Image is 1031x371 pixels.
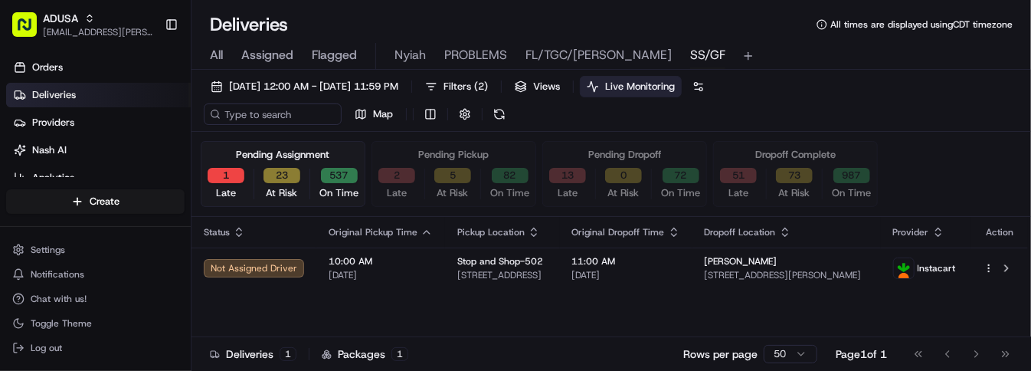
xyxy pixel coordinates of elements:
[457,255,543,268] span: Stop and Shop-502
[373,107,393,121] span: Map
[434,168,471,183] button: 5
[705,226,776,238] span: Dropoff Location
[984,226,1016,238] div: Action
[378,168,415,183] button: 2
[129,224,142,236] div: 💻
[280,347,296,361] div: 1
[6,313,185,334] button: Toggle Theme
[6,55,191,80] a: Orders
[329,269,433,281] span: [DATE]
[572,255,680,268] span: 11:00 AM
[683,346,758,362] p: Rows per page
[216,186,236,200] span: Late
[6,288,185,310] button: Chat with us!
[418,76,495,97] button: Filters(2)
[329,255,433,268] span: 10:00 AM
[201,141,365,207] div: Pending Assignment1Late23At Risk537On Time
[267,186,298,200] span: At Risk
[260,151,279,169] button: Start new chat
[145,222,246,238] span: API Documentation
[210,46,223,64] span: All
[419,148,489,162] div: Pending Pickup
[204,103,342,125] input: Type to search
[444,46,507,64] span: PROBLEMS
[32,171,74,185] span: Analytics
[229,80,398,94] span: [DATE] 12:00 AM - [DATE] 11:59 PM
[437,186,469,200] span: At Risk
[31,222,117,238] span: Knowledge Base
[52,146,251,162] div: Start new chat
[371,141,536,207] div: Pending Pickup2Late5At Risk82On Time
[40,99,253,115] input: Clear
[918,262,956,274] span: Instacart
[457,226,525,238] span: Pickup Location
[32,116,74,130] span: Providers
[549,168,586,183] button: 13
[31,293,87,305] span: Chat with us!
[15,146,43,174] img: 1736555255976-a54dd68f-1ca7-489b-9aae-adbdc363a1c4
[661,186,700,200] span: On Time
[558,186,578,200] span: Late
[894,258,914,278] img: profile_instacart_ahold_partner.png
[605,168,642,183] button: 0
[533,80,560,94] span: Views
[32,143,67,157] span: Nash AI
[31,317,92,330] span: Toggle Theme
[755,148,836,162] div: Dropoff Complete
[457,269,548,281] span: [STREET_ADDRESS]
[237,148,330,162] div: Pending Assignment
[394,46,426,64] span: Nyiah
[329,226,417,238] span: Original Pickup Time
[779,186,810,200] span: At Risk
[90,195,119,208] span: Create
[6,337,185,359] button: Log out
[508,76,567,97] button: Views
[728,186,748,200] span: Late
[836,346,887,362] div: Page 1 of 1
[204,226,230,238] span: Status
[241,46,293,64] span: Assigned
[387,186,407,200] span: Late
[210,12,288,37] h1: Deliveries
[720,168,757,183] button: 51
[542,141,707,207] div: Pending Dropoff13Late0At Risk72On Time
[572,226,665,238] span: Original Dropoff Time
[15,61,279,86] p: Welcome 👋
[492,168,529,183] button: 82
[348,103,400,125] button: Map
[321,168,358,183] button: 537
[776,168,813,183] button: 73
[690,46,725,64] span: SS/GF
[474,80,488,94] span: ( 2 )
[6,189,185,214] button: Create
[15,224,28,236] div: 📗
[713,141,878,207] div: Dropoff Complete51Late73At Risk987On Time
[580,76,682,97] button: Live Monitoring
[588,148,661,162] div: Pending Dropoff
[830,18,1013,31] span: All times are displayed using CDT timezone
[6,110,191,135] a: Providers
[490,186,529,200] span: On Time
[605,80,675,94] span: Live Monitoring
[52,162,194,174] div: We're available if you need us!
[43,11,78,26] button: ADUSA
[608,186,640,200] span: At Risk
[319,186,358,200] span: On Time
[572,269,680,281] span: [DATE]
[6,6,159,43] button: ADUSA[EMAIL_ADDRESS][PERSON_NAME][DOMAIN_NAME]
[263,168,300,183] button: 23
[210,346,296,362] div: Deliveries
[6,166,191,190] a: Analytics
[705,269,869,281] span: [STREET_ADDRESS][PERSON_NAME]
[208,168,244,183] button: 1
[6,83,191,107] a: Deliveries
[31,244,65,256] span: Settings
[108,257,185,269] a: Powered byPylon
[152,258,185,269] span: Pylon
[31,268,84,281] span: Notifications
[832,186,871,200] span: On Time
[43,26,152,38] button: [EMAIL_ADDRESS][PERSON_NAME][DOMAIN_NAME]
[663,168,699,183] button: 72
